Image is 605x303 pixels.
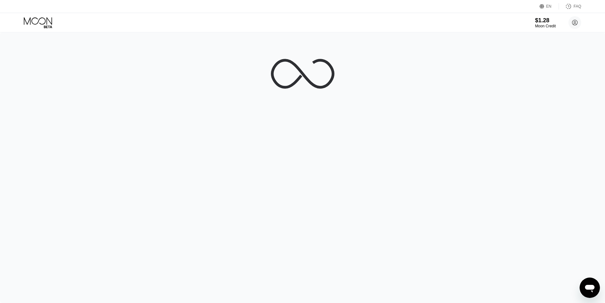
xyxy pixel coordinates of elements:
[540,3,559,10] div: EN
[559,3,581,10] div: FAQ
[535,17,556,24] div: $1.28
[535,17,556,28] div: $1.28Moon Credit
[546,4,552,9] div: EN
[535,24,556,28] div: Moon Credit
[580,278,600,298] iframe: Button to launch messaging window
[574,4,581,9] div: FAQ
